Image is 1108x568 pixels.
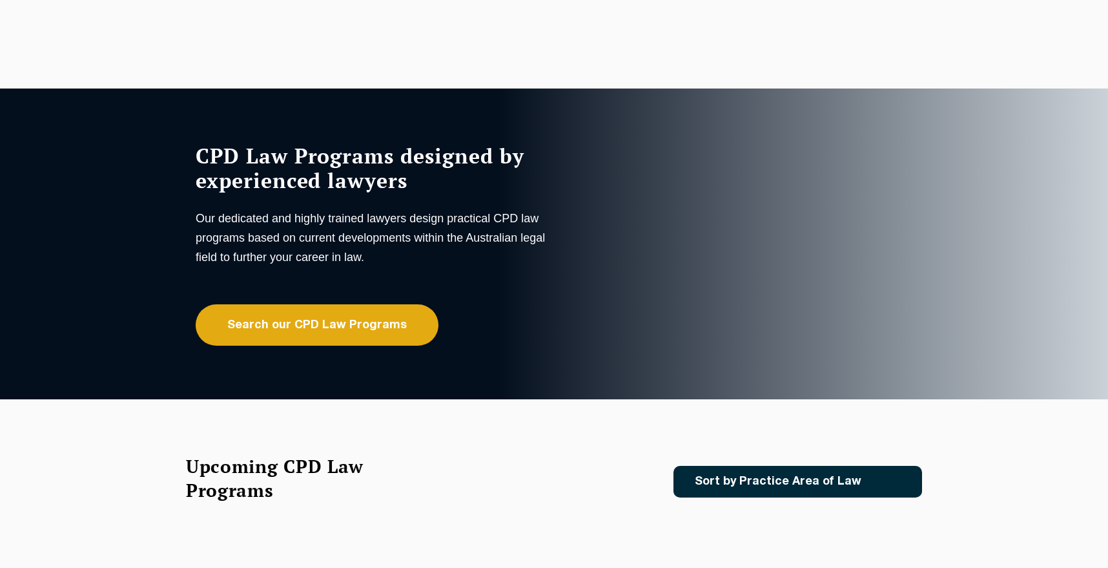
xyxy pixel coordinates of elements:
h1: CPD Law Programs designed by experienced lawyers [196,143,551,193]
h2: Upcoming CPD Law Programs [186,454,396,502]
a: Search our CPD Law Programs [196,304,438,346]
img: Icon [882,476,897,487]
p: Our dedicated and highly trained lawyers design practical CPD law programs based on current devel... [196,209,551,267]
a: Sort by Practice Area of Law [673,466,922,498]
